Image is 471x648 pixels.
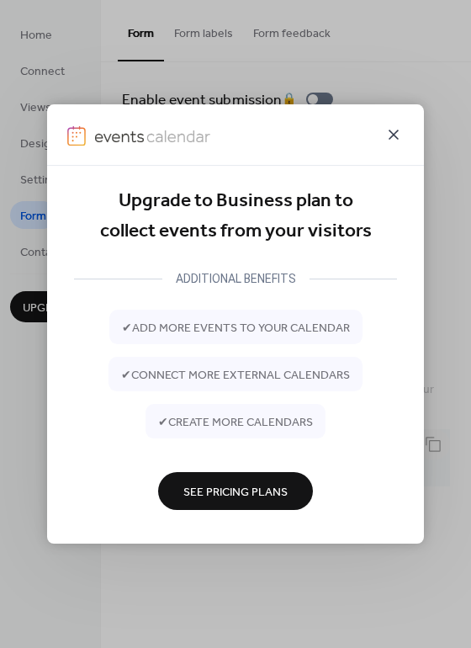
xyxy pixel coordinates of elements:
img: logo-type [94,126,210,146]
span: ✔ add more events to your calendar [122,319,350,337]
span: ✔ create more calendars [158,413,313,431]
span: ✔ connect more external calendars [121,366,350,384]
span: See Pricing Plans [183,483,288,501]
div: Upgrade to Business plan to collect events from your visitors [74,186,397,247]
img: logo-icon [67,126,86,146]
div: ADDITIONAL BENEFITS [162,268,310,289]
button: See Pricing Plans [158,472,313,510]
